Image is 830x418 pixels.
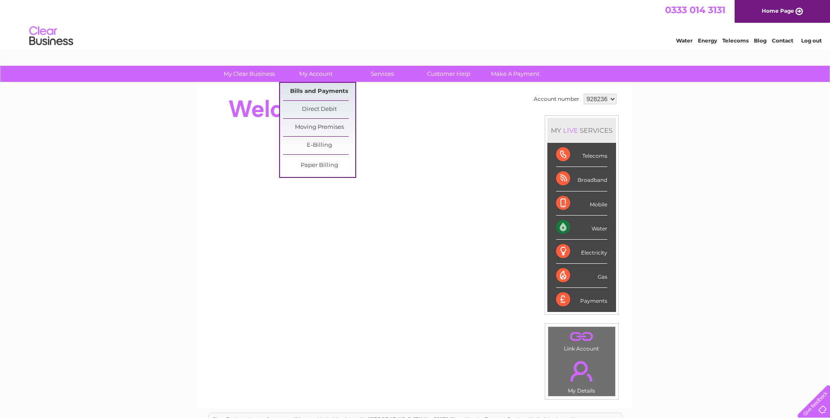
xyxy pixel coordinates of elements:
[754,37,767,44] a: Blog
[283,101,355,118] a: Direct Debit
[283,83,355,100] a: Bills and Payments
[346,66,418,82] a: Services
[772,37,793,44] a: Contact
[556,143,607,167] div: Telecoms
[548,326,616,354] td: Link Account
[213,66,285,82] a: My Clear Business
[676,37,693,44] a: Water
[556,191,607,216] div: Mobile
[722,37,749,44] a: Telecoms
[556,240,607,264] div: Electricity
[561,126,580,135] div: LIVE
[550,329,613,344] a: .
[280,66,352,82] a: My Account
[283,137,355,154] a: E-Billing
[801,37,822,44] a: Log out
[556,167,607,191] div: Broadband
[698,37,717,44] a: Energy
[413,66,485,82] a: Customer Help
[556,216,607,240] div: Water
[479,66,551,82] a: Make A Payment
[532,92,581,106] td: Account number
[547,118,616,143] div: MY SERVICES
[550,356,613,386] a: .
[665,4,725,15] a: 0333 014 3131
[283,119,355,136] a: Moving Premises
[283,157,355,174] a: Paper Billing
[548,354,616,397] td: My Details
[29,23,74,50] img: logo.png
[556,288,607,312] div: Payments
[209,5,622,43] div: Clear Business is a trading name of Verastar Limited (registered in [GEOGRAPHIC_DATA] No. 3667643...
[556,264,607,288] div: Gas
